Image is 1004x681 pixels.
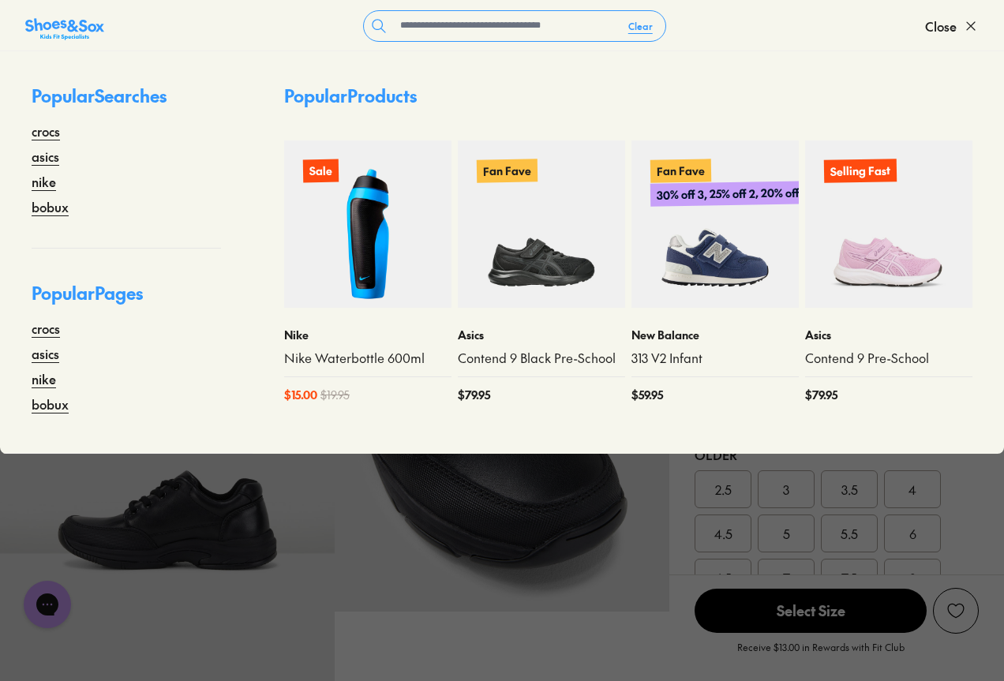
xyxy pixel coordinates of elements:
img: SNS_Logo_Responsive.svg [25,17,104,42]
a: Fan Fave30% off 3, 25% off 2, 20% off 1 [631,140,799,308]
span: $ 15.00 [284,387,317,403]
span: 8 [909,568,916,587]
p: 30% off 3, 25% off 2, 20% off 1 [650,181,812,207]
span: $ 19.95 [320,387,350,403]
span: 3 [783,480,789,499]
p: Popular Products [284,83,417,109]
a: Sale [284,140,451,308]
p: Popular Searches [32,83,221,122]
p: Sale [303,159,339,183]
a: bobux [32,395,69,413]
span: 6 [909,524,916,543]
div: Older [695,445,979,464]
span: 5.5 [841,524,858,543]
a: bobux [32,197,69,216]
a: 313 V2 Infant [631,350,799,367]
button: Clear [616,12,665,40]
span: 4.5 [714,524,732,543]
a: Contend 9 Pre-School [805,350,972,367]
span: 3.5 [841,480,858,499]
p: Fan Fave [650,159,711,182]
a: Nike Waterbottle 600ml [284,350,451,367]
a: asics [32,147,59,166]
p: Asics [458,327,625,343]
a: Selling Fast [805,140,972,308]
span: 7.5 [841,568,857,587]
p: Nike [284,327,451,343]
p: Receive $13.00 in Rewards with Fit Club [737,640,905,668]
a: crocs [32,122,60,140]
p: Popular Pages [32,280,221,319]
p: New Balance [631,327,799,343]
a: Fan Fave [458,140,625,308]
p: Selling Fast [824,159,897,183]
span: 2.5 [715,480,732,499]
span: $ 79.95 [458,387,490,403]
span: $ 79.95 [805,387,837,403]
span: Select Size [695,589,927,633]
button: Close [925,9,979,43]
span: $ 59.95 [631,387,663,403]
button: Add to Wishlist [933,588,979,634]
a: asics [32,344,59,363]
button: Select Size [695,588,927,634]
a: nike [32,369,56,388]
span: Close [925,17,957,36]
a: crocs [32,319,60,338]
p: Fan Fave [477,159,538,182]
a: nike [32,172,56,191]
p: Asics [805,327,972,343]
span: 7 [783,568,790,587]
iframe: Gorgias live chat messenger [16,575,79,634]
span: 5 [783,524,790,543]
span: 4 [908,480,916,499]
a: Contend 9 Black Pre-School [458,350,625,367]
a: Shoes &amp; Sox [25,13,104,39]
span: 6.5 [715,568,732,587]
